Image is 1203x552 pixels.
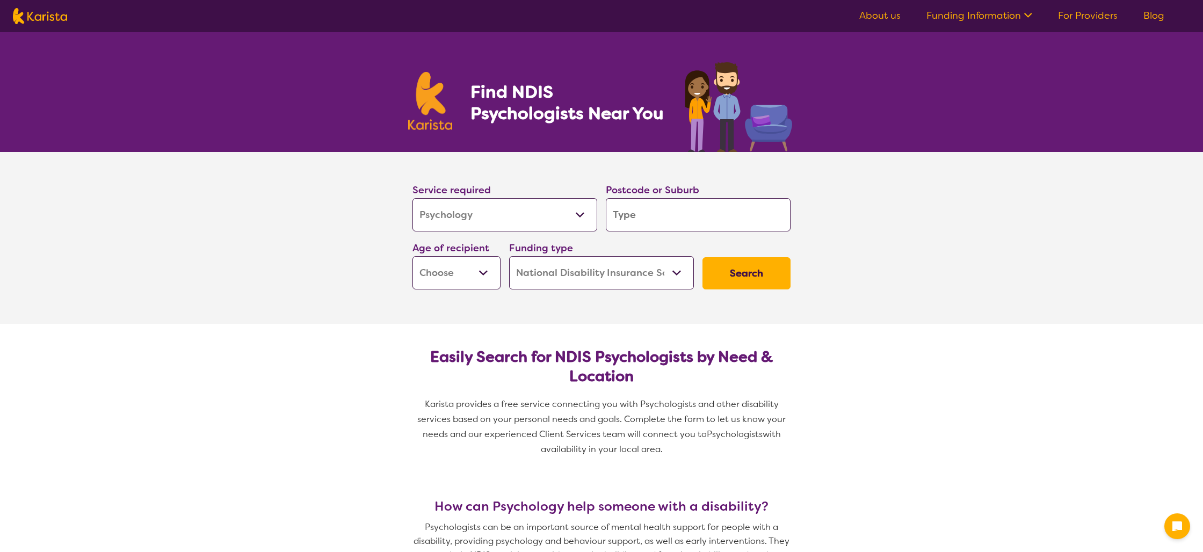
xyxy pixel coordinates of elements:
[606,184,699,197] label: Postcode or Suburb
[702,257,791,289] button: Search
[606,198,791,231] input: Type
[681,58,795,152] img: psychology
[859,9,901,22] a: About us
[408,72,452,130] img: Karista logo
[408,499,795,514] h3: How can Psychology help someone with a disability?
[509,242,573,255] label: Funding type
[470,81,669,124] h1: Find NDIS Psychologists Near You
[417,398,788,440] span: Karista provides a free service connecting you with Psychologists and other disability services b...
[1143,9,1164,22] a: Blog
[412,242,489,255] label: Age of recipient
[421,347,782,386] h2: Easily Search for NDIS Psychologists by Need & Location
[412,184,491,197] label: Service required
[707,428,763,440] span: Psychologists
[13,8,67,24] img: Karista logo
[926,9,1032,22] a: Funding Information
[1058,9,1118,22] a: For Providers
